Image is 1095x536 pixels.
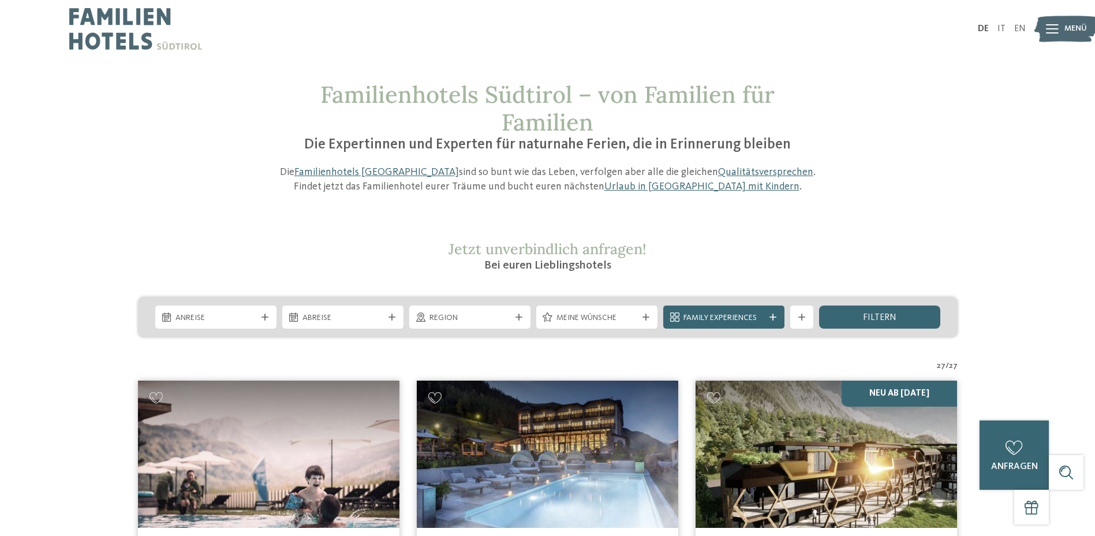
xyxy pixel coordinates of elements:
span: Family Experiences [683,312,764,324]
span: / [945,360,949,372]
span: Die Expertinnen und Experten für naturnahe Ferien, die in Erinnerung bleiben [304,137,791,152]
span: 27 [949,360,958,372]
span: 27 [937,360,945,372]
p: Die sind so bunt wie das Leben, verfolgen aber alle die gleichen . Findet jetzt das Familienhotel... [274,165,822,194]
span: Bei euren Lieblingshotels [484,260,611,271]
a: Qualitätsversprechen [718,167,813,177]
a: Familienhotels [GEOGRAPHIC_DATA] [294,167,459,177]
span: Meine Wünsche [556,312,637,324]
img: Familienhotels gesucht? Hier findet ihr die besten! [417,381,678,528]
img: Familienhotels gesucht? Hier findet ihr die besten! [138,381,399,528]
span: filtern [863,313,896,322]
a: Urlaub in [GEOGRAPHIC_DATA] mit Kindern [604,181,799,192]
span: Menü [1064,23,1087,35]
span: Abreise [302,312,383,324]
span: Anreise [175,312,256,324]
span: Familienhotels Südtirol – von Familien für Familien [320,80,775,137]
span: anfragen [991,462,1038,471]
a: IT [997,24,1006,33]
img: Familienhotels gesucht? Hier findet ihr die besten! [696,381,957,528]
a: anfragen [980,420,1049,490]
a: DE [978,24,989,33]
span: Jetzt unverbindlich anfragen! [449,240,646,258]
a: EN [1014,24,1026,33]
span: Region [429,312,510,324]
